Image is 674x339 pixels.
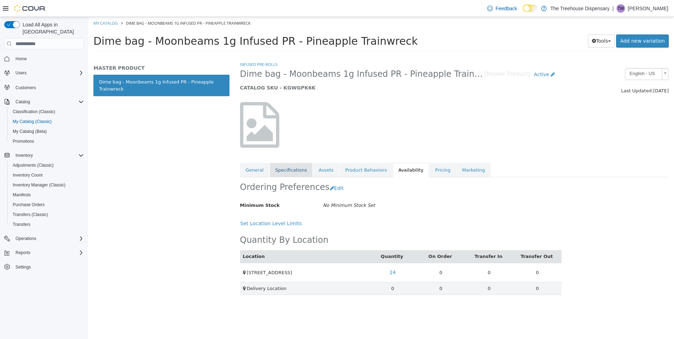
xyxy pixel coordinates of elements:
span: Adjustments (Classic) [10,161,84,169]
span: Transfers (Classic) [10,210,84,219]
a: Settings [13,263,33,271]
button: Inventory [1,150,87,160]
span: Classification (Classic) [13,109,55,115]
td: 0 [377,246,425,265]
span: Catalog [13,98,84,106]
button: Users [1,68,87,78]
span: Manifests [10,191,84,199]
button: Settings [1,262,87,272]
a: Customers [13,84,39,92]
td: 0 [425,246,473,265]
nav: Complex example [4,51,84,290]
span: Dime bag - Moonbeams 1g Infused PR - Pineapple Trainwreck [38,4,163,9]
button: My Catalog (Beta) [7,127,87,136]
span: Transfers [13,222,30,227]
a: General [152,146,181,161]
i: No Minimum Stock Set [235,186,287,191]
button: Home [1,54,87,64]
span: Inventory [13,151,84,160]
a: Adjustments (Classic) [10,161,56,169]
button: Customers [1,82,87,92]
h2: Quantity By Location [152,218,240,229]
button: Promotions [7,136,87,146]
a: Manifests [10,191,33,199]
span: My Catalog (Beta) [10,127,84,136]
span: Operations [16,236,36,241]
button: Classification (Classic) [7,107,87,117]
span: [STREET_ADDRESS] [159,253,204,258]
p: | [612,4,614,13]
a: Feedback [484,1,520,16]
span: Settings [13,263,84,271]
button: Operations [13,234,39,243]
span: Users [16,70,26,76]
span: Inventory Manager (Classic) [10,181,84,189]
span: Purchase Orders [10,201,84,209]
span: Transfers [10,220,84,229]
span: Reports [13,248,84,257]
button: Inventory [13,151,36,160]
a: Inventory Count [10,171,45,179]
td: 0 [329,246,377,265]
span: Active [446,55,461,60]
span: Inventory Count [10,171,84,179]
a: Infused Pre-Rolls [152,45,189,50]
button: Edit [241,165,259,178]
a: My Catalog (Beta) [10,127,50,136]
span: My Catalog (Classic) [10,117,84,126]
button: Transfers (Classic) [7,210,87,220]
button: My Catalog (Classic) [7,117,87,127]
a: English - US [537,51,581,63]
span: Last Updated: [533,71,565,76]
a: Availability [305,146,341,161]
span: Inventory [16,153,33,158]
a: Classification (Classic) [10,107,58,116]
a: Promotions [10,137,37,146]
img: Cova [14,5,46,12]
span: My Catalog (Beta) [13,129,47,134]
span: Dime bag - Moonbeams 1g Infused PR - Pineapple Trainwreck [152,52,397,63]
button: Inventory Manager (Classic) [7,180,87,190]
a: Transfer In [386,237,416,242]
h5: CATALOG SKU - KGWGPK6K [152,68,471,74]
button: Tools [500,18,527,31]
button: Reports [13,248,33,257]
span: Home [13,54,84,63]
button: Operations [1,234,87,244]
a: Marketing [368,146,403,161]
span: Load All Apps in [GEOGRAPHIC_DATA] [20,21,84,35]
button: Transfers [7,220,87,229]
span: Transfers (Classic) [13,212,48,217]
span: Customers [13,83,84,92]
span: Classification (Classic) [10,107,84,116]
a: Purchase Orders [10,201,48,209]
span: Customers [16,85,36,91]
div: Tina Wilkins [617,4,625,13]
span: Users [13,69,84,77]
span: TW [618,4,624,13]
button: Set Location Level Limits [152,200,218,213]
button: Catalog [13,98,33,106]
span: Adjustments (Classic) [13,162,54,168]
td: 0 [280,265,329,278]
button: Manifests [7,190,87,200]
td: 0 [377,265,425,278]
a: Transfer Out [433,237,466,242]
td: 0 [425,265,473,278]
span: Reports [16,250,30,255]
span: Settings [16,264,31,270]
a: Dime bag - Moonbeams 1g Infused PR - Pineapple Trainwreck [5,58,141,79]
a: Home [13,55,30,63]
span: Promotions [13,138,34,144]
button: Inventory Count [7,170,87,180]
td: 0 [329,265,377,278]
span: English - US [537,51,571,62]
a: Product Behaviors [251,146,304,161]
button: Adjustments (Classic) [7,160,87,170]
span: [DATE] [565,71,581,76]
input: Dark Mode [523,5,538,12]
p: [PERSON_NAME] [628,4,668,13]
h5: MASTER PRODUCT [5,48,141,54]
span: Feedback [496,5,517,12]
a: Transfers (Classic) [10,210,51,219]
